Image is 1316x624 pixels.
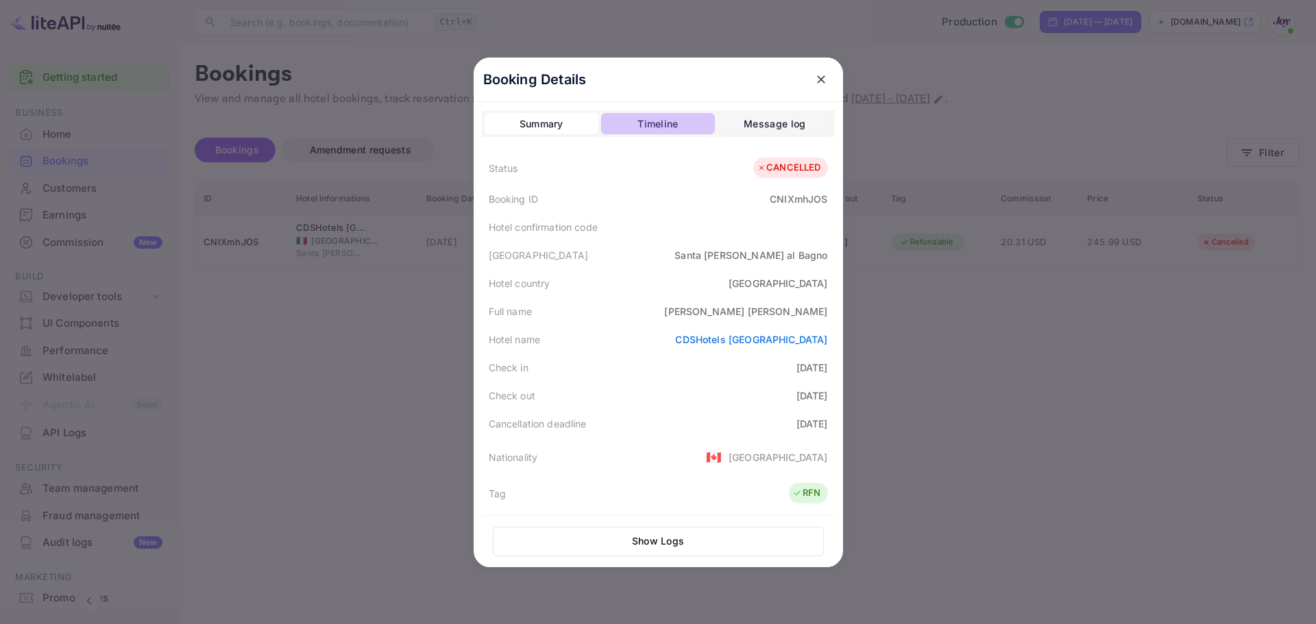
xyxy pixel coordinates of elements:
div: Hotel country [489,276,550,290]
a: CDSHotels [GEOGRAPHIC_DATA] [675,334,827,345]
div: [GEOGRAPHIC_DATA] [729,276,828,290]
div: CNIXmhJOS [770,192,827,206]
div: Hotel name [489,332,541,347]
div: Status [489,161,518,175]
div: [GEOGRAPHIC_DATA] [489,248,589,262]
p: Booking Details [483,69,587,90]
button: Summary [485,113,598,135]
div: Tag [489,486,506,501]
div: [DATE] [796,416,828,431]
button: Timeline [601,113,715,135]
div: [DATE] [796,388,828,403]
div: Cancellation deadline [489,416,587,431]
div: [GEOGRAPHIC_DATA] [729,450,828,464]
div: Message log [744,116,805,132]
div: Summary [520,116,563,132]
div: [DATE] [796,360,828,375]
button: Message log [718,113,831,135]
div: Santa [PERSON_NAME] al Bagno [674,248,827,262]
div: Nationality [489,450,538,464]
div: Booking ID [489,192,539,206]
button: Show Logs [493,527,824,556]
div: Check in [489,360,528,375]
div: RFN [792,486,820,500]
div: [PERSON_NAME] [PERSON_NAME] [664,304,827,319]
div: Timeline [637,116,678,132]
span: United States [706,445,722,469]
button: close [809,67,833,92]
div: CANCELLED [757,161,820,175]
div: Hotel confirmation code [489,220,598,234]
div: Full name [489,304,532,319]
div: Check out [489,388,535,403]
